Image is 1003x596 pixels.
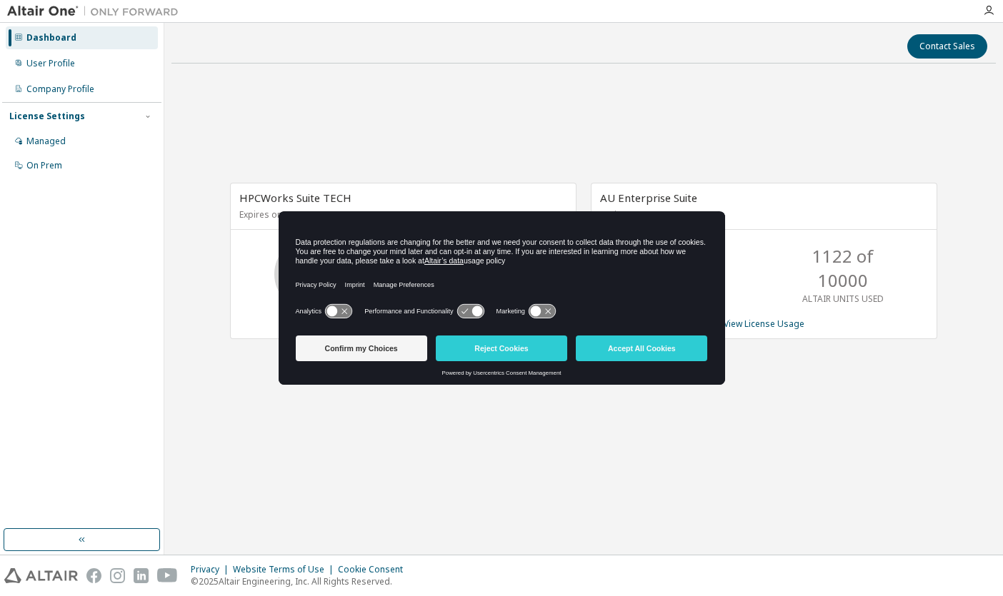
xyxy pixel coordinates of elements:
p: © 2025 Altair Engineering, Inc. All Rights Reserved. [191,575,411,587]
div: Privacy [191,564,233,575]
img: youtube.svg [157,568,178,583]
div: On Prem [26,160,62,171]
button: Contact Sales [907,34,987,59]
div: Company Profile [26,84,94,95]
p: ALTAIR UNITS USED [802,293,884,305]
p: Expires on [DATE] UTC [600,208,924,221]
img: altair_logo.svg [4,568,78,583]
a: View License Usage [724,318,804,330]
span: AU Enterprise Suite [600,191,697,205]
div: Website Terms of Use [233,564,338,575]
p: 1122 of 10000 [786,244,900,293]
img: Altair One [7,4,186,19]
p: Expires on [DATE] UTC [239,208,564,221]
div: Dashboard [26,32,76,44]
div: Managed [26,136,66,147]
img: facebook.svg [86,568,101,583]
img: linkedin.svg [134,568,149,583]
div: Cookie Consent [338,564,411,575]
img: instagram.svg [110,568,125,583]
div: User Profile [26,58,75,69]
span: HPCWorks Suite TECH [239,191,351,205]
div: License Settings [9,111,85,122]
